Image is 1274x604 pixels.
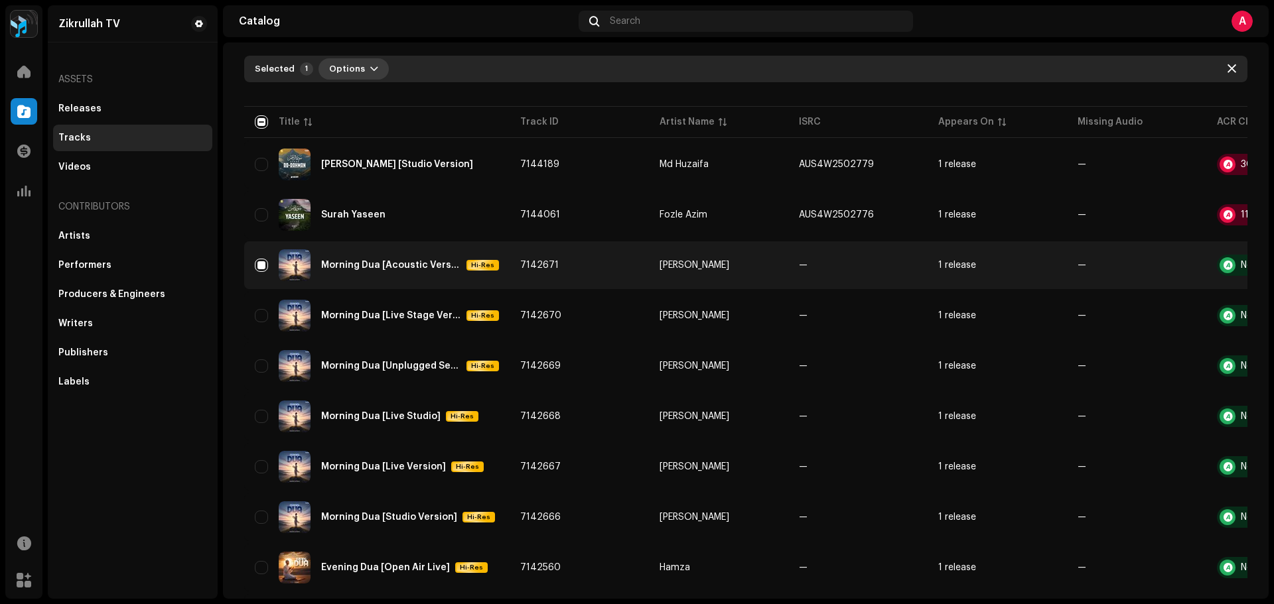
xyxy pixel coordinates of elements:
img: 25024015-5a54-492b-8951-b1779e6d46ab [279,552,311,583]
div: Zikrullah TV [58,19,120,29]
div: 1 release [938,361,976,371]
re-a-table-badge: — [1078,513,1196,522]
re-a-table-badge: — [1078,563,1196,572]
span: Hi-Res [457,563,486,572]
img: a8c222d0-767d-4173-b0ea-74c6c8e25ae9 [279,451,311,483]
div: — [799,412,808,421]
re-a-table-badge: — [1078,462,1196,471]
div: — [799,563,808,572]
span: Abdullah Al Bahar [660,361,778,371]
div: 1 release [938,311,976,320]
span: 7142667 [520,462,561,471]
span: 7142668 [520,412,561,421]
span: 7142560 [520,563,561,572]
re-m-nav-item: Artists [53,223,212,249]
re-a-table-badge: — [1078,261,1196,270]
div: Artists [58,231,90,241]
re-m-nav-item: Videos [53,154,212,180]
re-a-table-badge: — [1078,160,1196,169]
span: Hi-Res [468,311,498,320]
span: 1 release [938,210,1056,219]
div: AUS4W2502776 [799,210,874,219]
span: 1 release [938,513,1056,522]
re-a-table-badge: — [1078,412,1196,421]
span: Abdullah Al Bahar [660,462,778,471]
span: 7142670 [520,311,561,320]
div: Surah Yaseen [321,210,386,219]
span: Fozle Azim [660,210,778,219]
span: 1 release [938,563,1056,572]
div: Title [279,115,300,129]
img: a8c222d0-767d-4173-b0ea-74c6c8e25ae9 [279,300,311,332]
div: — [799,261,808,270]
re-a-nav-header: Contributors [53,191,212,223]
div: A [1232,11,1253,32]
div: Assets [53,64,212,95]
span: Hi-Res [447,412,477,421]
div: Md Huzaifa [660,160,709,169]
span: Hi-Res [468,361,498,371]
div: 1 [300,62,313,76]
img: 2dae3d76-597f-44f3-9fef-6a12da6d2ece [11,11,37,37]
span: 1 release [938,412,1056,421]
div: Morning Dua [Acoustic Version] [321,261,461,270]
div: Morning Dua [Live Version] [321,462,446,471]
span: 7142669 [520,361,561,371]
div: 1 release [938,210,976,219]
div: — [799,513,808,522]
button: Options [318,58,389,80]
div: 1 release [938,513,976,522]
div: 1 release [938,412,976,421]
div: Writers [58,318,93,329]
div: [PERSON_NAME] [660,261,729,270]
div: Morning Dua [Unplugged Session] [321,361,461,371]
div: Morning Dua [Studio Version] [321,513,457,522]
div: [PERSON_NAME] [660,361,729,371]
div: Morning Dua [Live Studio] [321,412,441,421]
div: Labels [58,377,90,387]
div: [PERSON_NAME] [660,462,729,471]
div: — [799,462,808,471]
div: Performers [58,260,111,271]
re-m-nav-item: Publishers [53,339,212,366]
div: [PERSON_NAME] [660,412,729,421]
div: Fozle Azim [660,210,707,219]
span: 7144189 [520,160,559,169]
img: 967c76e3-d190-436c-ac6c-44152c2a1eb6 [279,149,311,180]
span: 1 release [938,160,1056,169]
span: Abdullah Al Bahar [660,261,778,270]
re-m-nav-item: Labels [53,369,212,395]
span: Options [329,56,365,82]
img: a8c222d0-767d-4173-b0ea-74c6c8e25ae9 [279,249,311,281]
div: Releases [58,103,102,114]
div: Producers & Engineers [58,289,165,300]
span: Hi-Res [464,513,494,522]
span: 1 release [938,361,1056,371]
div: AUS4W2502779 [799,160,874,169]
div: Hamza [660,563,690,572]
div: Videos [58,162,91,172]
span: Hi-Res [468,261,498,270]
img: a8c222d0-767d-4173-b0ea-74c6c8e25ae9 [279,400,311,432]
re-a-table-badge: — [1078,361,1196,371]
span: 7144061 [520,210,560,219]
div: — [799,311,808,320]
span: Search [610,16,640,27]
img: a8c222d0-767d-4173-b0ea-74c6c8e25ae9 [279,501,311,533]
span: Abdullah Al Bahar [660,412,778,421]
div: Appears On [938,115,994,129]
div: Morning Dua [Live Stage Version] [321,311,461,320]
div: Tracks [58,133,91,143]
img: ea08358e-5248-4d2d-82c4-00573b166317 [279,199,311,231]
span: 7142666 [520,513,561,522]
div: — [799,361,808,371]
span: Hi-Res [453,462,482,471]
re-a-table-badge: — [1078,210,1196,219]
div: Selected [255,64,295,74]
span: Abdullah Al Bahar [660,311,778,320]
div: Artist Name [660,115,715,129]
div: Evening Dua [Open Air Live] [321,563,450,572]
re-a-table-badge: — [1078,311,1196,320]
div: 1 release [938,261,976,270]
div: 1 release [938,563,976,572]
